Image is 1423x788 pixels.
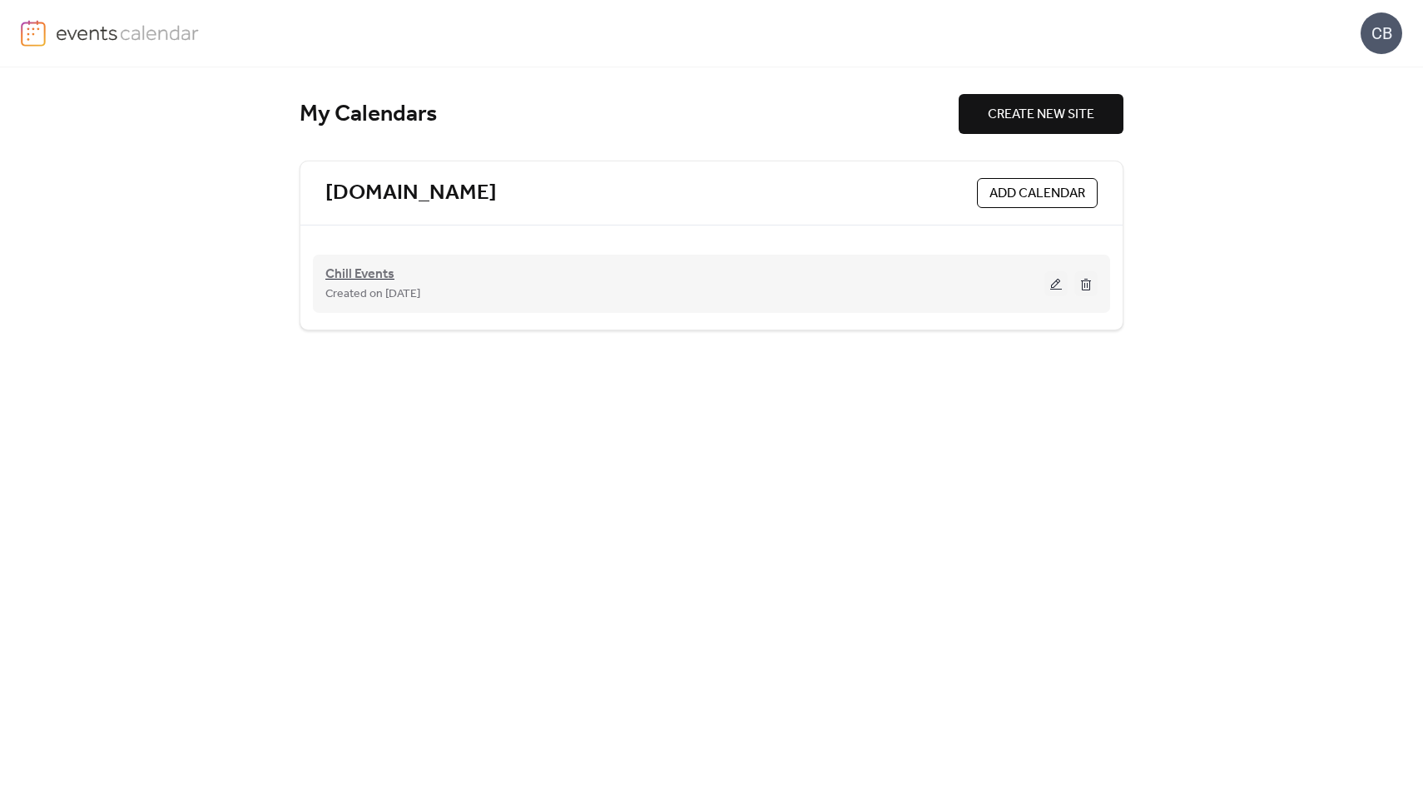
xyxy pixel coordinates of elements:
span: Chill Events [325,265,394,285]
span: ADD CALENDAR [989,184,1085,204]
img: logo-type [56,20,200,45]
img: logo [21,20,46,47]
button: ADD CALENDAR [977,178,1098,208]
div: My Calendars [300,100,959,129]
span: CREATE NEW SITE [988,105,1094,125]
a: Chill Events [325,270,394,280]
button: CREATE NEW SITE [959,94,1123,134]
a: [DOMAIN_NAME] [325,180,497,207]
div: CB [1361,12,1402,54]
span: Created on [DATE] [325,285,420,305]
